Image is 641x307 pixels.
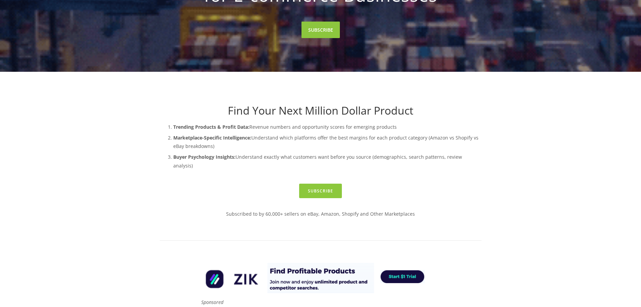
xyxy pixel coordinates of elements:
[173,133,482,150] p: Understand which platforms offer the best margins for each product category (Amazon vs Shopify vs...
[173,123,482,131] p: Revenue numbers and opportunity scores for emerging products
[173,154,236,160] strong: Buyer Psychology Insights:
[160,210,482,218] p: Subscribed to by 60,000+ sellers on eBay, Amazon, Shopify and Other Marketplaces
[301,22,340,38] a: SUBSCRIBE
[201,299,223,305] em: Sponsored
[173,124,249,130] strong: Trending Products & Profit Data:
[299,184,342,198] a: Subscribe
[160,104,482,117] h1: Find Your Next Million Dollar Product
[173,134,251,141] strong: Marketplace-Specific Intelligence:
[173,153,482,170] p: Understand exactly what customers want before you source (demographics, search patterns, review a...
